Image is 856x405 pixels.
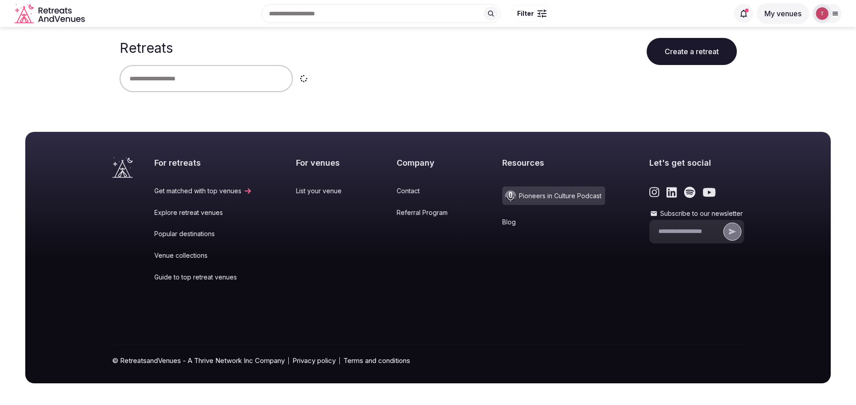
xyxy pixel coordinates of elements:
[649,186,660,198] a: Link to the retreats and venues Instagram page
[154,229,252,238] a: Popular destinations
[120,40,173,56] h1: Retreats
[502,157,605,168] h2: Resources
[296,186,352,196] a: List your venue
[511,5,552,22] button: Filter
[816,7,828,20] img: Thiago Martins
[397,208,458,217] a: Referral Program
[14,4,87,24] svg: Retreats and Venues company logo
[154,157,252,168] h2: For retreats
[502,218,605,227] a: Blog
[649,209,744,218] label: Subscribe to our newsletter
[343,356,410,365] a: Terms and conditions
[397,186,458,196] a: Contact
[292,356,336,365] a: Privacy policy
[112,157,133,178] a: Visit the homepage
[757,3,809,24] button: My venues
[14,4,87,24] a: Visit the homepage
[154,251,252,260] a: Venue collections
[397,157,458,168] h2: Company
[112,345,744,383] div: © RetreatsandVenues - A Thrive Network Inc Company
[154,208,252,217] a: Explore retreat venues
[502,186,605,205] a: Pioneers in Culture Podcast
[154,273,252,282] a: Guide to top retreat venues
[296,157,352,168] h2: For venues
[154,186,252,196] a: Get matched with top venues
[703,186,716,198] a: Link to the retreats and venues Youtube page
[647,38,737,65] button: Create a retreat
[649,157,744,168] h2: Let's get social
[666,186,677,198] a: Link to the retreats and venues LinkedIn page
[684,186,695,198] a: Link to the retreats and venues Spotify page
[517,9,534,18] span: Filter
[757,9,809,18] a: My venues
